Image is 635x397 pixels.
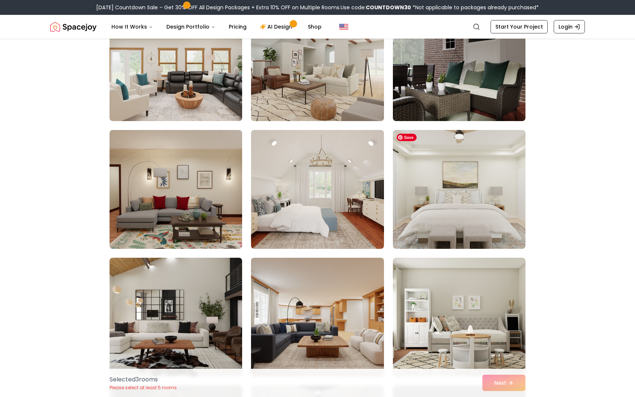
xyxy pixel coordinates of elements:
[96,4,539,11] div: [DATE] Countdown Sale – Get 30% OFF All Design Packages + Extra 10% OFF on Multiple Rooms.
[110,258,242,377] img: Room room-76
[302,19,328,34] a: Shop
[105,19,159,34] button: How It Works
[110,130,242,249] img: Room room-73
[341,4,411,11] span: Use code:
[50,19,97,34] a: Spacejoy
[251,2,384,121] img: Room room-71
[393,2,525,121] img: Room room-72
[339,22,348,31] img: United States
[251,258,384,377] img: Room room-77
[397,134,417,141] span: Save
[105,19,328,34] nav: Main
[223,19,253,34] a: Pricing
[554,20,585,33] a: Login
[491,20,548,33] a: Start Your Project
[110,385,177,391] p: Please select at least 5 rooms
[50,15,585,39] nav: Global
[393,258,525,377] img: Room room-78
[411,4,539,11] span: *Not applicable to packages already purchased*
[110,2,242,121] img: Room room-70
[251,130,384,249] img: Room room-74
[160,19,221,34] button: Design Portfolio
[366,4,411,11] b: COUNTDOWN30
[393,130,525,249] img: Room room-75
[50,19,97,34] img: Spacejoy Logo
[254,19,300,34] a: AI Design
[110,375,177,384] p: Selected 3 room s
